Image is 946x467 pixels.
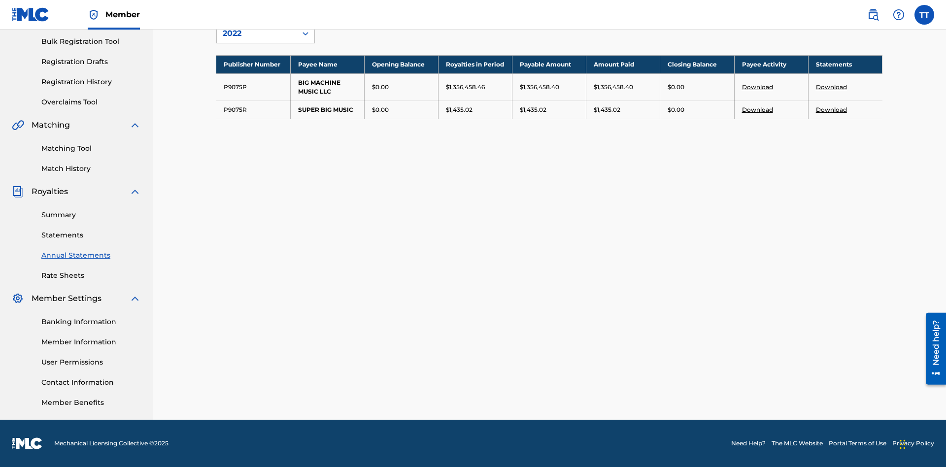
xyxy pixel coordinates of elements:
a: Rate Sheets [41,270,141,281]
th: Royalties in Period [438,55,512,73]
img: Royalties [12,186,24,198]
a: Download [816,106,847,113]
a: Annual Statements [41,250,141,261]
a: Bulk Registration Tool [41,36,141,47]
a: Matching Tool [41,143,141,154]
span: Member Settings [32,293,101,304]
img: MLC Logo [12,7,50,22]
th: Amount Paid [586,55,660,73]
a: Registration Drafts [41,57,141,67]
span: Matching [32,119,70,131]
iframe: Chat Widget [897,420,946,467]
iframe: Resource Center [918,309,946,390]
a: Contact Information [41,377,141,388]
a: User Permissions [41,357,141,367]
div: Drag [900,430,906,459]
p: $0.00 [668,105,684,114]
th: Payee Activity [734,55,808,73]
a: Overclaims Tool [41,97,141,107]
a: Download [742,83,773,91]
img: expand [129,119,141,131]
img: Matching [12,119,24,131]
a: Registration History [41,77,141,87]
img: Top Rightsholder [88,9,100,21]
p: $1,435.02 [594,105,620,114]
p: $1,435.02 [446,105,473,114]
a: Download [816,83,847,91]
div: 2022 [223,28,291,39]
img: Member Settings [12,293,24,304]
a: Portal Terms of Use [829,439,886,448]
div: User Menu [914,5,934,25]
a: Public Search [863,5,883,25]
a: Banking Information [41,317,141,327]
p: $0.00 [372,105,389,114]
a: Need Help? [731,439,766,448]
p: $0.00 [668,83,684,92]
th: Payable Amount [512,55,586,73]
p: $1,356,458.40 [594,83,633,92]
th: Publisher Number [216,55,290,73]
a: Member Information [41,337,141,347]
p: $1,356,458.46 [446,83,485,92]
p: $1,435.02 [520,105,546,114]
div: Help [889,5,909,25]
p: $1,356,458.40 [520,83,559,92]
a: Member Benefits [41,398,141,408]
a: The MLC Website [772,439,823,448]
a: Statements [41,230,141,240]
th: Statements [808,55,882,73]
p: $0.00 [372,83,389,92]
img: help [893,9,905,21]
td: P9075R [216,100,290,119]
td: BIG MACHINE MUSIC LLC [290,73,364,100]
span: Mechanical Licensing Collective © 2025 [54,439,169,448]
th: Opening Balance [364,55,438,73]
span: Royalties [32,186,68,198]
td: SUPER BIG MUSIC [290,100,364,119]
a: Match History [41,164,141,174]
a: Privacy Policy [892,439,934,448]
img: expand [129,186,141,198]
img: expand [129,293,141,304]
th: Closing Balance [660,55,734,73]
a: Summary [41,210,141,220]
img: search [867,9,879,21]
a: Download [742,106,773,113]
td: P9075P [216,73,290,100]
th: Payee Name [290,55,364,73]
img: logo [12,437,42,449]
span: Member [105,9,140,20]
